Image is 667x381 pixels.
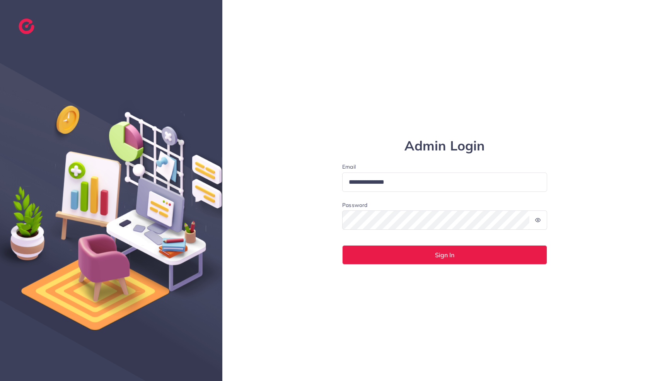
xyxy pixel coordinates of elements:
[342,201,367,209] label: Password
[342,163,547,171] label: Email
[342,138,547,154] h1: Admin Login
[19,19,34,34] img: logo
[342,245,547,265] button: Sign In
[435,252,454,258] span: Sign In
